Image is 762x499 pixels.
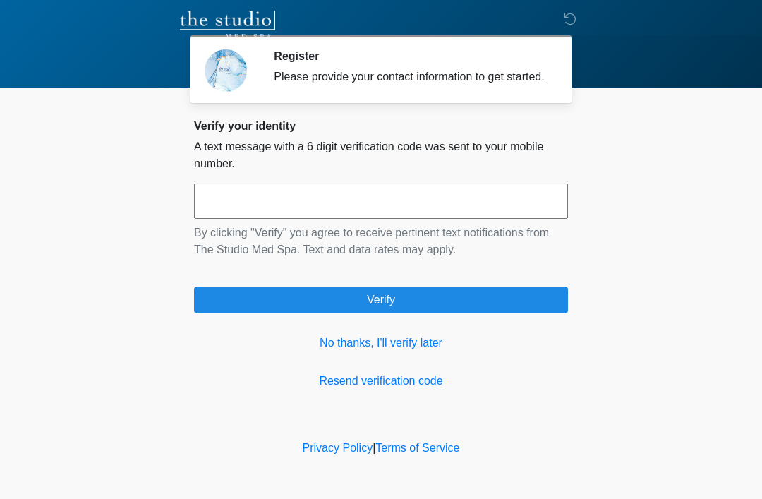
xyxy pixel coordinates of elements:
div: Please provide your contact information to get started. [274,68,547,85]
a: No thanks, I'll verify later [194,335,568,351]
p: By clicking "Verify" you agree to receive pertinent text notifications from The Studio Med Spa. T... [194,224,568,258]
button: Verify [194,287,568,313]
h2: Verify your identity [194,119,568,133]
a: Terms of Service [375,442,459,454]
p: A text message with a 6 digit verification code was sent to your mobile number. [194,138,568,172]
img: Agent Avatar [205,49,247,92]
a: | [373,442,375,454]
a: Privacy Policy [303,442,373,454]
h2: Register [274,49,547,63]
a: Resend verification code [194,373,568,390]
img: The Studio Med Spa Logo [180,11,275,39]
